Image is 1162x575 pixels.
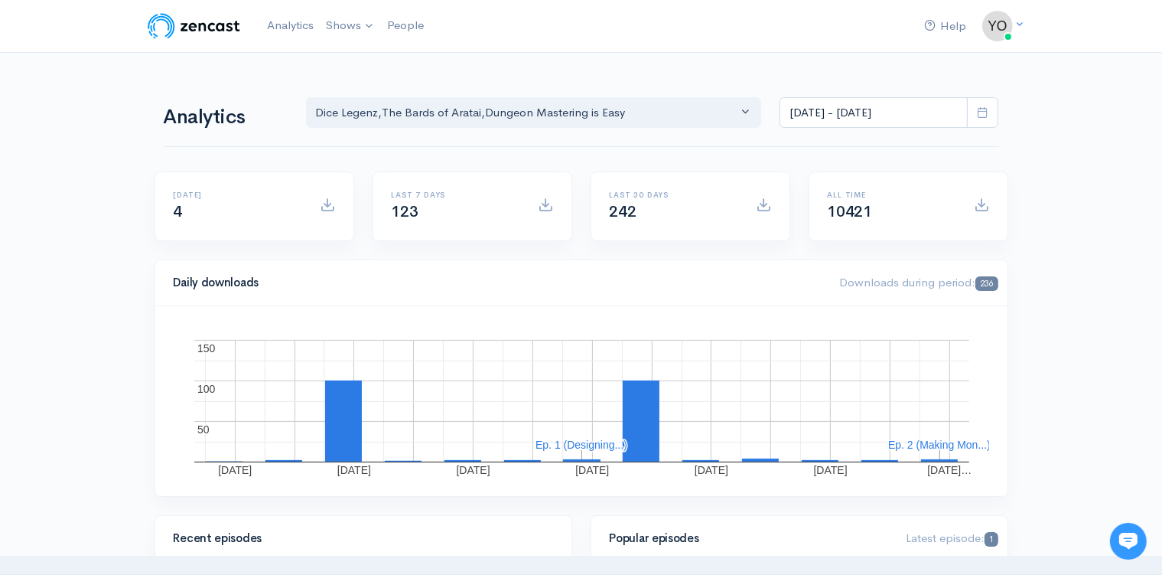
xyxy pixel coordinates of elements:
[320,9,381,43] a: Shows
[44,263,273,294] input: Search articles
[927,464,972,476] text: [DATE]…
[888,439,991,451] text: Ep. 2 (Making Mon...)
[906,531,998,545] span: Latest episode:
[392,202,418,221] span: 123
[174,276,822,289] h4: Daily downloads
[218,464,252,476] text: [DATE]
[24,178,282,209] button: New conversation
[839,275,998,289] span: Downloads during period:
[780,97,968,129] input: analytics date range selector
[535,439,627,451] text: Ep. 1 (Designing...)
[197,423,210,436] text: 50
[197,383,216,395] text: 100
[99,188,184,200] span: New conversation
[145,11,242,41] img: ZenCast Logo
[316,104,738,122] div: Dice Legenz , The Bards of Aratai , Dungeon Mastering is Easy
[164,106,288,129] h1: Analytics
[985,532,998,547] span: 1
[174,191,301,199] h6: [DATE]
[306,97,762,129] button: Dice Legenz, The Bards of Aratai, Dungeon Mastering is Easy
[975,276,998,291] span: 236
[21,238,285,256] p: Find an answer quickly
[610,532,888,545] h4: Popular episodes
[1110,523,1147,560] iframe: gist-messenger-bubble-iframe
[828,202,872,221] span: 10421
[174,532,544,545] h4: Recent episodes
[197,342,216,354] text: 150
[174,202,183,221] span: 4
[337,464,370,476] text: [DATE]
[828,191,955,199] h6: All time
[575,464,609,476] text: [DATE]
[174,325,989,478] svg: A chart.
[610,191,737,199] h6: Last 30 days
[610,202,636,221] span: 242
[381,9,430,42] a: People
[694,464,727,476] text: [DATE]
[23,77,283,151] h2: Just let us know if you need anything and we'll be happy to help! 🙂
[919,10,973,43] a: Help
[392,191,519,199] h6: Last 7 days
[261,9,320,42] a: Analytics
[456,464,490,476] text: [DATE]
[813,464,847,476] text: [DATE]
[982,11,1013,41] img: ...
